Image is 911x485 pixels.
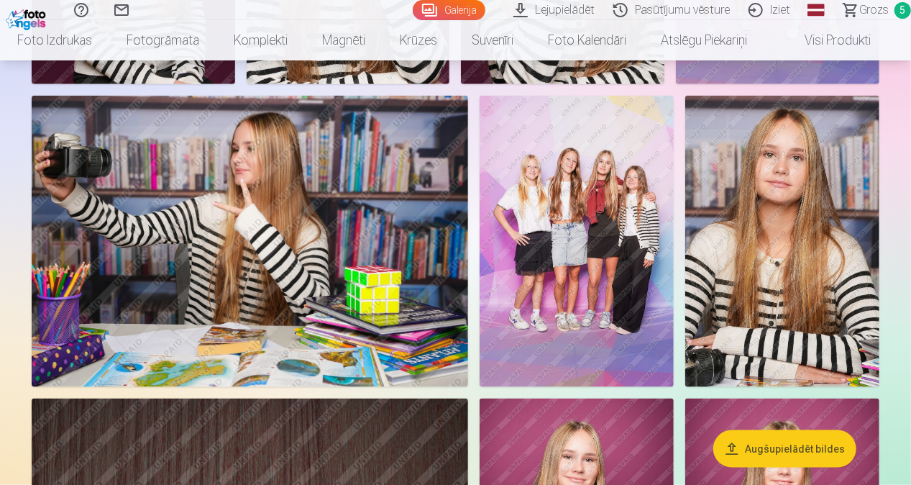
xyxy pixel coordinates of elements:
button: Augšupielādēt bildes [713,430,856,468]
a: Atslēgu piekariņi [644,20,764,60]
a: Suvenīri [454,20,531,60]
span: Grozs [859,1,889,19]
a: Krūzes [383,20,454,60]
span: 5 [894,2,911,19]
a: Magnēti [305,20,383,60]
a: Visi produkti [764,20,888,60]
img: /fa1 [6,6,50,30]
a: Fotogrāmata [109,20,216,60]
a: Foto kalendāri [531,20,644,60]
a: Komplekti [216,20,305,60]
